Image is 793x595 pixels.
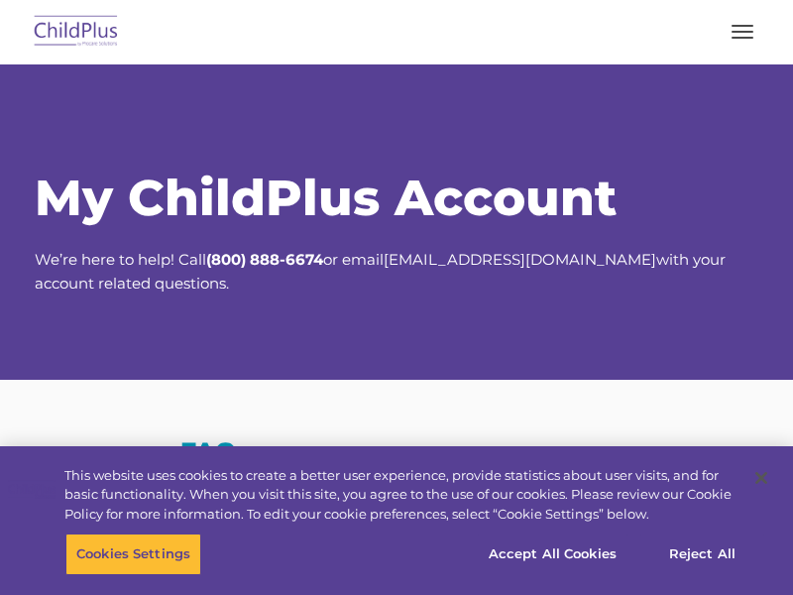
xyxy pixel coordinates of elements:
[211,250,323,269] strong: 800) 888-6674
[640,534,764,575] button: Reject All
[35,168,617,228] span: My ChildPlus Account
[739,456,783,500] button: Close
[478,534,627,575] button: Accept All Cookies
[65,534,201,575] button: Cookies Settings
[30,9,123,56] img: ChildPlus by Procare Solutions
[206,250,211,269] strong: (
[64,466,737,525] div: This website uses cookies to create a better user experience, provide statistics about user visit...
[384,250,656,269] a: [EMAIL_ADDRESS][DOMAIN_NAME]
[35,439,382,464] h3: FAQ
[35,250,726,293] span: We’re here to help! Call or email with your account related questions.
